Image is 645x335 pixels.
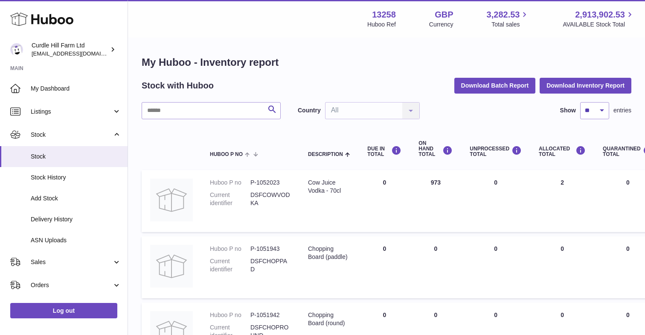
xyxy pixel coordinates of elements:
[575,9,625,21] span: 2,913,902.53
[461,170,530,232] td: 0
[530,170,594,232] td: 2
[31,85,121,93] span: My Dashboard
[150,245,193,288] img: product image
[250,257,291,273] dd: DSFCHOPPAD
[308,245,350,261] div: Chopping Board (paddle)
[626,179,630,186] span: 0
[31,173,121,182] span: Stock History
[210,245,250,253] dt: Huboo P no
[418,141,453,158] div: ON HAND Total
[308,152,343,157] span: Description
[31,108,112,116] span: Listings
[539,146,586,157] div: ALLOCATED Total
[210,191,250,207] dt: Current identifier
[359,170,410,232] td: 0
[372,9,396,21] strong: 13258
[250,191,291,207] dd: DSFCOWVODKA
[487,9,520,21] span: 3,282.53
[250,245,291,253] dd: P-1051943
[31,281,112,289] span: Orders
[308,179,350,195] div: Cow Juice Vodka - 70cl
[31,258,112,266] span: Sales
[487,9,530,29] a: 3,282.53 Total sales
[626,311,630,318] span: 0
[250,179,291,187] dd: P-1052023
[491,21,529,29] span: Total sales
[10,43,23,56] img: will@diddlysquatfarmshop.com
[367,21,396,29] div: Huboo Ref
[210,152,243,157] span: Huboo P no
[410,236,461,298] td: 0
[563,9,635,29] a: 2,913,902.53 AVAILABLE Stock Total
[626,245,630,252] span: 0
[308,311,350,327] div: Chopping Board (round)
[367,146,401,157] div: DUE IN TOTAL
[210,257,250,273] dt: Current identifier
[454,78,536,93] button: Download Batch Report
[31,194,121,203] span: Add Stock
[31,236,121,244] span: ASN Uploads
[10,303,117,318] a: Log out
[32,41,108,58] div: Curdle Hill Farm Ltd
[461,236,530,298] td: 0
[298,106,321,115] label: Country
[359,236,410,298] td: 0
[250,311,291,319] dd: P-1051942
[540,78,631,93] button: Download Inventory Report
[210,311,250,319] dt: Huboo P no
[31,215,121,223] span: Delivery History
[470,146,522,157] div: UNPROCESSED Total
[142,56,631,69] h1: My Huboo - Inventory report
[32,50,125,57] span: [EMAIL_ADDRESS][DOMAIN_NAME]
[563,21,635,29] span: AVAILABLE Stock Total
[560,106,576,115] label: Show
[429,21,453,29] div: Currency
[613,106,631,115] span: entries
[530,236,594,298] td: 0
[210,179,250,187] dt: Huboo P no
[142,80,214,91] h2: Stock with Huboo
[150,179,193,221] img: product image
[31,131,112,139] span: Stock
[31,153,121,161] span: Stock
[410,170,461,232] td: 973
[435,9,453,21] strong: GBP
